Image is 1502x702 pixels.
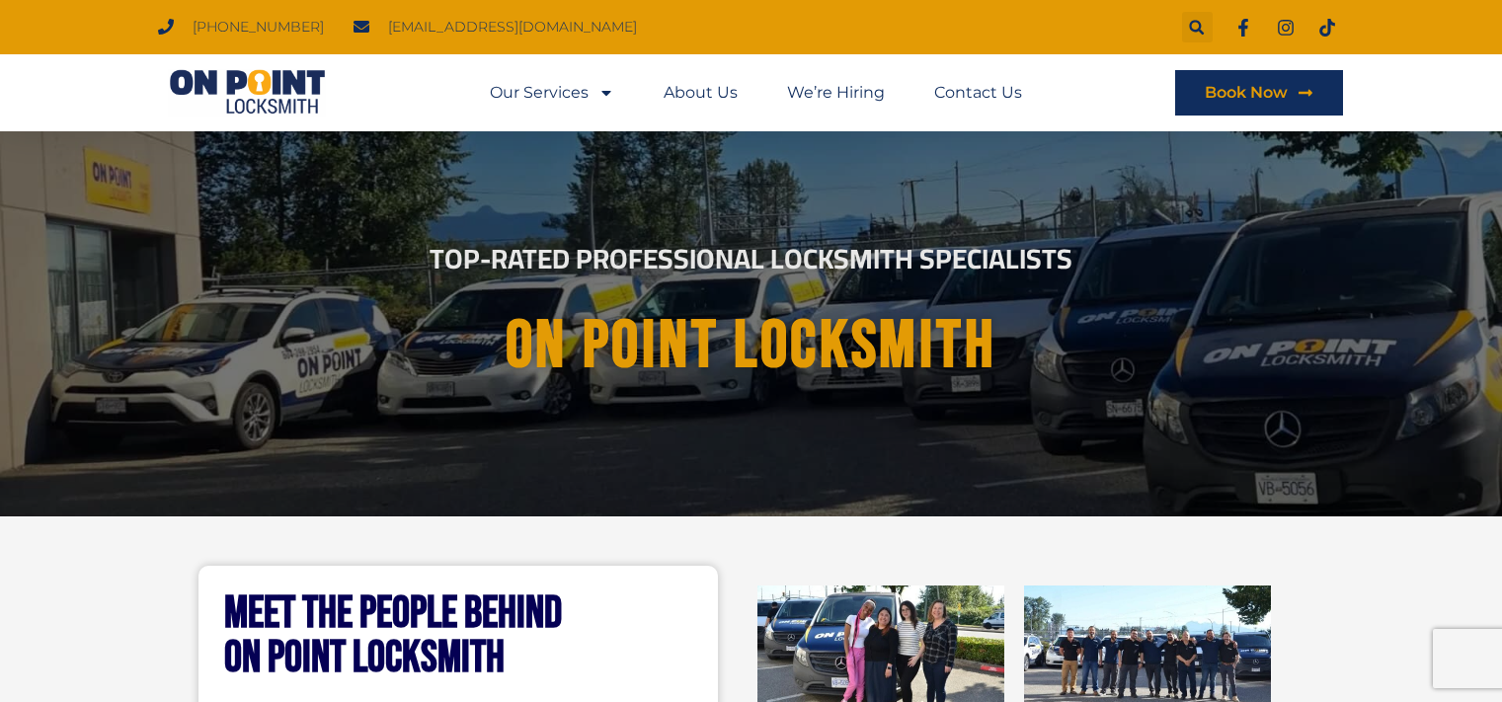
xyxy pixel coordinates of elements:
h2: Top-Rated Professional Locksmith Specialists [202,245,1301,273]
span: [EMAIL_ADDRESS][DOMAIN_NAME] [383,14,637,40]
h2: Meet the People Behind On Point Locksmith [224,591,692,680]
a: Our Services [490,70,614,116]
span: [PHONE_NUMBER] [188,14,324,40]
a: About Us [664,70,738,116]
a: Contact Us [934,70,1022,116]
a: Book Now [1175,70,1343,116]
a: We’re Hiring [787,70,885,116]
nav: Menu [490,70,1022,116]
span: Book Now [1205,85,1288,101]
div: Search [1182,12,1213,42]
h1: On point Locksmith [219,309,1284,383]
